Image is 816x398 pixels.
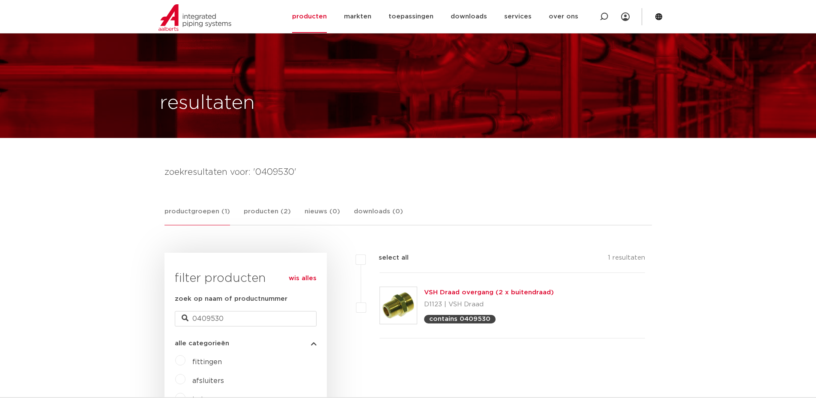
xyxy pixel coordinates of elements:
label: select all [366,253,409,263]
a: downloads (0) [354,206,403,225]
a: wis alles [289,273,317,284]
span: alle categorieën [175,340,229,347]
label: zoek op naam of productnummer [175,294,287,304]
p: contains 0409530 [429,316,490,322]
p: 1 resultaten [608,253,645,266]
img: Thumbnail for VSH Draad overgang (2 x buitendraad) [380,287,417,324]
h4: zoekresultaten voor: '0409530' [164,165,652,179]
h3: filter producten [175,270,317,287]
h1: resultaten [160,90,255,117]
p: D1123 | VSH Draad [424,298,554,311]
a: fittingen [192,359,222,365]
a: nieuws (0) [305,206,340,225]
a: producten (2) [244,206,291,225]
a: afsluiters [192,377,224,384]
a: VSH Draad overgang (2 x buitendraad) [424,289,554,296]
input: zoeken [175,311,317,326]
button: alle categorieën [175,340,317,347]
a: productgroepen (1) [164,206,230,225]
